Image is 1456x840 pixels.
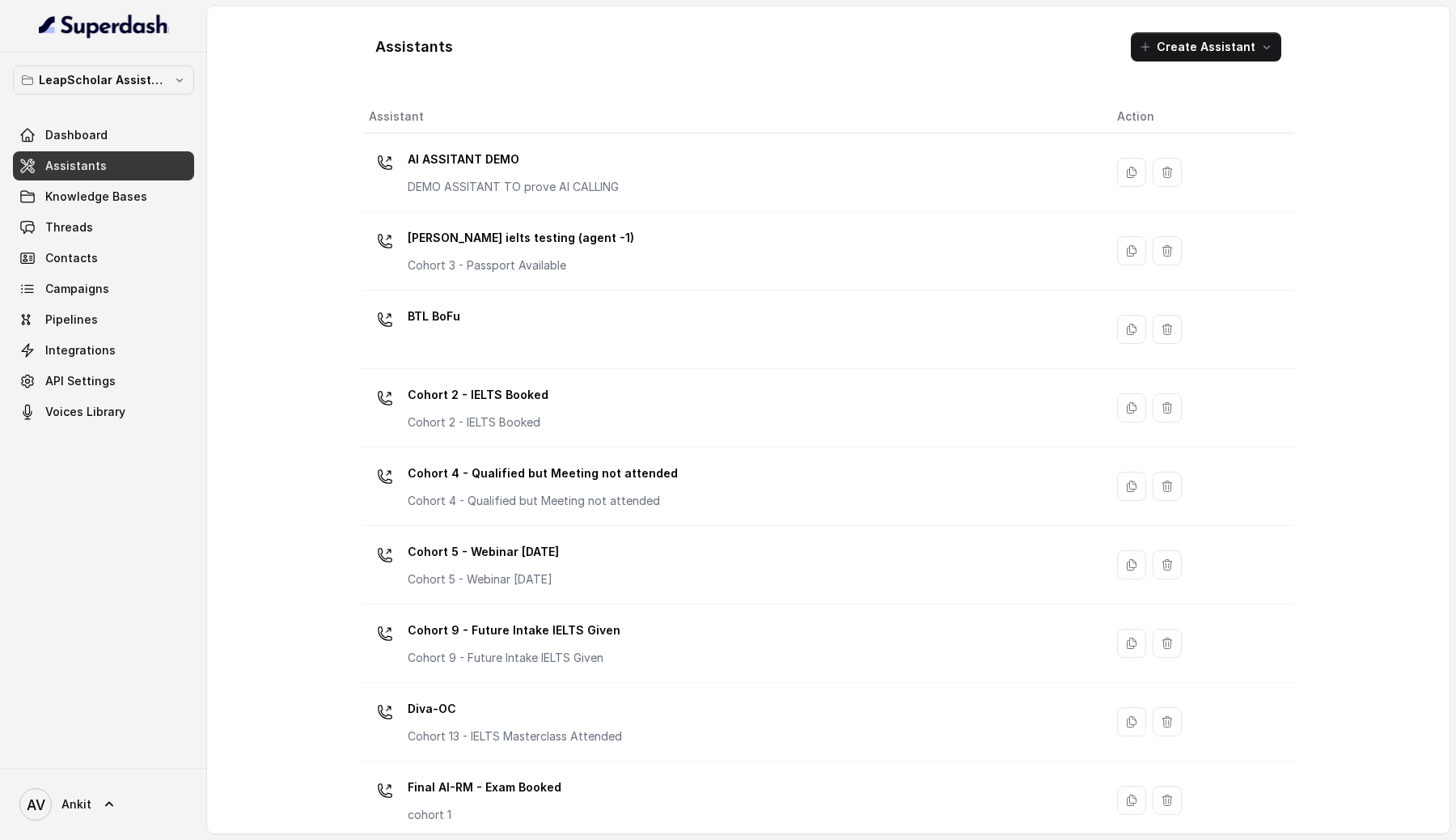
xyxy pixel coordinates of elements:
[45,312,98,328] span: Pipelines
[408,303,460,329] p: BTL BoFu
[408,225,634,251] p: [PERSON_NAME] ielts testing (agent -1)
[45,189,147,205] span: Knowledge Bases
[13,305,194,334] a: Pipelines
[13,66,194,95] button: LeapScholar Assistant
[408,774,561,800] p: Final AI-RM - Exam Booked
[13,121,194,150] a: Dashboard
[13,782,194,827] a: Ankit
[408,728,622,745] p: Cohort 13 - IELTS Masterclass Attended
[408,146,619,172] p: AI ASSITANT DEMO
[13,336,194,365] a: Integrations
[13,274,194,303] a: Campaigns
[375,34,453,60] h1: Assistants
[13,182,194,211] a: Knowledge Bases
[408,617,620,643] p: Cohort 9 - Future Intake IELTS Given
[45,404,125,420] span: Voices Library
[13,367,194,396] a: API Settings
[39,13,169,39] img: light.svg
[45,127,108,143] span: Dashboard
[61,796,91,812] span: Ankit
[13,244,194,273] a: Contacts
[408,539,559,565] p: Cohort 5 - Webinar [DATE]
[1131,32,1281,62] button: Create Assistant
[408,382,548,408] p: Cohort 2 - IELTS Booked
[45,373,116,389] span: API Settings
[408,179,619,195] p: DEMO ASSITANT TO prove AI CALLING
[408,257,634,274] p: Cohort 3 - Passport Available
[362,100,1104,134] th: Assistant
[45,342,116,358] span: Integrations
[45,158,107,174] span: Assistants
[408,493,678,509] p: Cohort 4 - Qualified but Meeting not attended
[39,70,168,90] p: LeapScholar Assistant
[45,219,93,235] span: Threads
[408,807,561,823] p: cohort 1
[45,250,98,266] span: Contacts
[13,213,194,242] a: Threads
[408,571,559,588] p: Cohort 5 - Webinar [DATE]
[27,796,45,813] text: AV
[408,414,548,431] p: Cohort 2 - IELTS Booked
[13,397,194,426] a: Voices Library
[13,151,194,180] a: Assistants
[1104,100,1294,134] th: Action
[408,650,620,666] p: Cohort 9 - Future Intake IELTS Given
[408,460,678,486] p: Cohort 4 - Qualified but Meeting not attended
[408,696,622,722] p: Diva-OC
[45,281,109,297] span: Campaigns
